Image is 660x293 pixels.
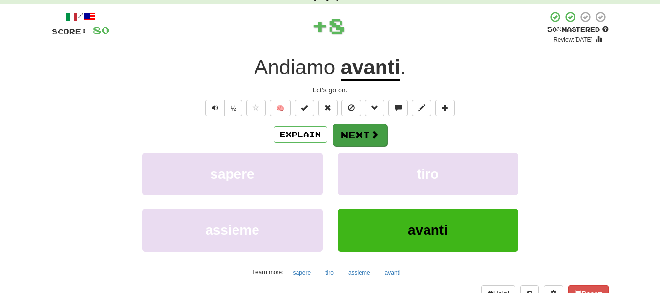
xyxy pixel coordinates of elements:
[338,153,518,195] button: tiro
[417,166,439,181] span: tiro
[210,166,254,181] span: sapere
[412,100,431,116] button: Edit sentence (alt+d)
[203,100,243,116] div: Text-to-speech controls
[295,100,314,116] button: Set this sentence to 100% Mastered (alt+m)
[142,153,323,195] button: sapere
[224,100,243,116] button: ½
[435,100,455,116] button: Add to collection (alt+a)
[288,266,317,280] button: sapere
[333,124,387,146] button: Next
[365,100,384,116] button: Grammar (alt+g)
[343,266,376,280] button: assieme
[400,56,406,79] span: .
[270,100,291,116] button: 🧠
[338,209,518,251] button: avanti
[547,25,562,33] span: 50 %
[93,24,109,36] span: 80
[205,223,259,238] span: assieme
[554,36,593,43] small: Review: [DATE]
[246,100,266,116] button: Favorite sentence (alt+f)
[52,27,87,36] span: Score:
[328,13,345,38] span: 8
[52,11,109,23] div: /
[320,266,339,280] button: tiro
[408,223,447,238] span: avanti
[318,100,338,116] button: Reset to 0% Mastered (alt+r)
[311,11,328,40] span: +
[341,56,400,81] u: avanti
[254,56,335,79] span: Andiamo
[341,100,361,116] button: Ignore sentence (alt+i)
[252,269,283,276] small: Learn more:
[205,100,225,116] button: Play sentence audio (ctl+space)
[274,126,327,143] button: Explain
[380,266,406,280] button: avanti
[52,85,609,95] div: Let's go on.
[388,100,408,116] button: Discuss sentence (alt+u)
[142,209,323,251] button: assieme
[547,25,609,34] div: Mastered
